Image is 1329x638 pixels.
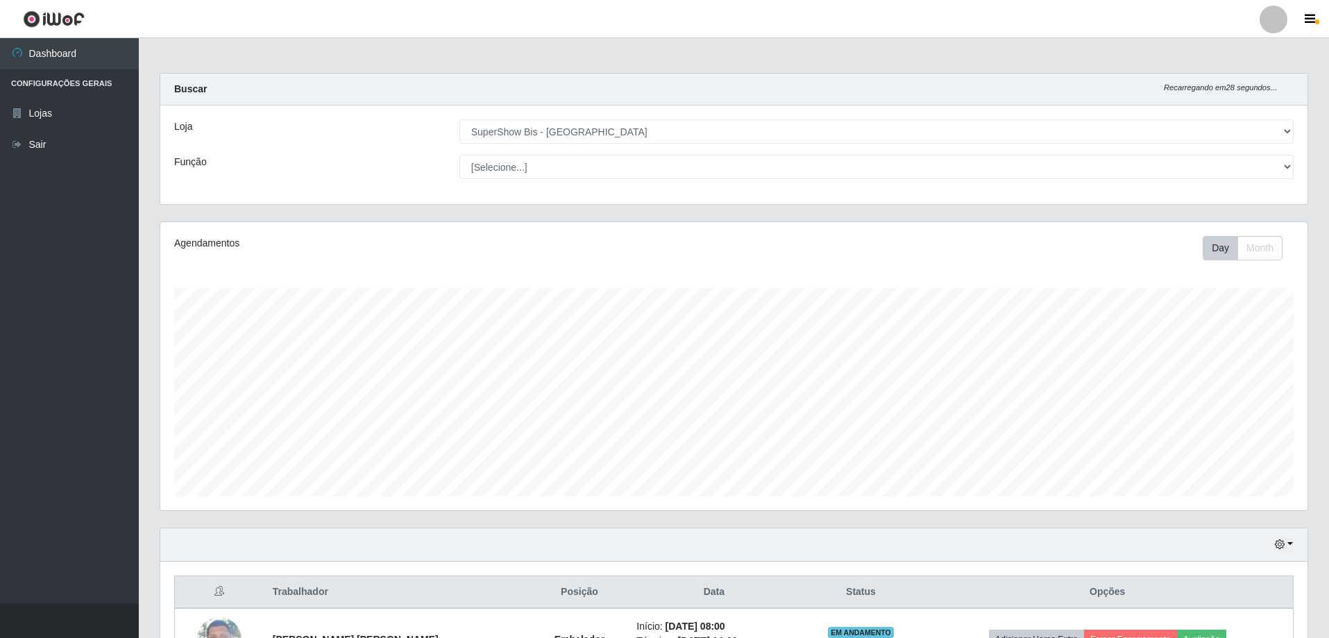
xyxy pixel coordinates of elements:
time: [DATE] 08:00 [666,621,725,632]
label: Loja [174,119,192,134]
strong: Buscar [174,83,207,94]
button: Day [1203,236,1238,260]
i: Recarregando em 28 segundos... [1164,83,1277,92]
li: Início: [636,619,791,634]
span: EM ANDAMENTO [828,627,894,638]
label: Função [174,155,207,169]
div: Agendamentos [174,236,629,251]
th: Trabalhador [264,576,531,609]
th: Opções [922,576,1293,609]
th: Data [628,576,799,609]
th: Posição [531,576,629,609]
div: Toolbar with button groups [1203,236,1294,260]
th: Status [799,576,922,609]
div: First group [1203,236,1283,260]
img: CoreUI Logo [23,10,85,28]
button: Month [1237,236,1283,260]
